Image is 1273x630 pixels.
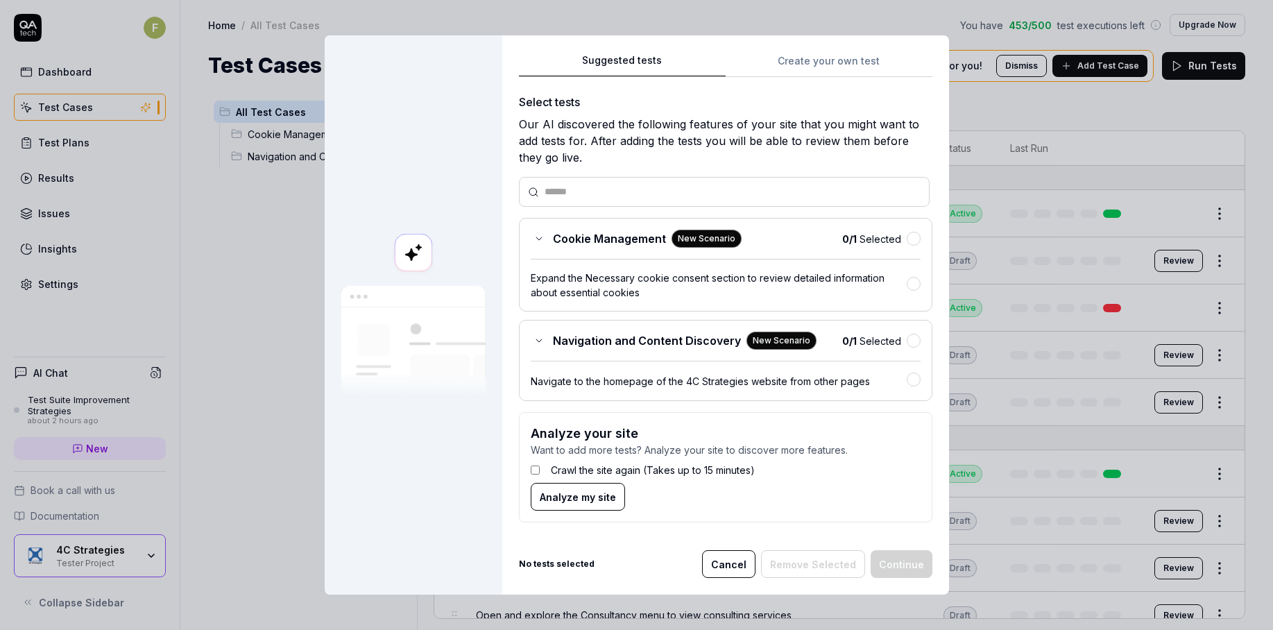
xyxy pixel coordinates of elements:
b: No tests selected [519,558,595,570]
button: Analyze my site [531,483,625,511]
button: Create your own test [726,52,932,77]
button: Suggested tests [519,52,726,77]
div: New Scenario [672,230,742,248]
span: Cookie Management [553,230,666,247]
div: New Scenario [746,332,817,350]
button: Remove Selected [761,550,865,578]
button: Cancel [702,550,755,578]
img: Our AI scans your site and suggests things to test [341,286,486,396]
span: Analyze my site [540,490,616,504]
span: Selected [842,334,901,348]
div: Navigate to the homepage of the 4C Strategies website from other pages [531,374,907,389]
p: Want to add more tests? Analyze your site to discover more features. [531,443,921,457]
div: Our AI discovered the following features of your site that you might want to add tests for. After... [519,116,932,166]
div: Select tests [519,94,932,110]
span: Selected [842,232,901,246]
span: Navigation and Content Discovery [553,332,741,349]
button: Continue [871,550,932,578]
b: 0 / 1 [842,233,857,245]
div: Expand the Necessary cookie consent section to review detailed information about essential cookies [531,271,907,300]
label: Crawl the site again (Takes up to 15 minutes) [551,463,755,477]
h3: Analyze your site [531,424,921,443]
b: 0 / 1 [842,335,857,347]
